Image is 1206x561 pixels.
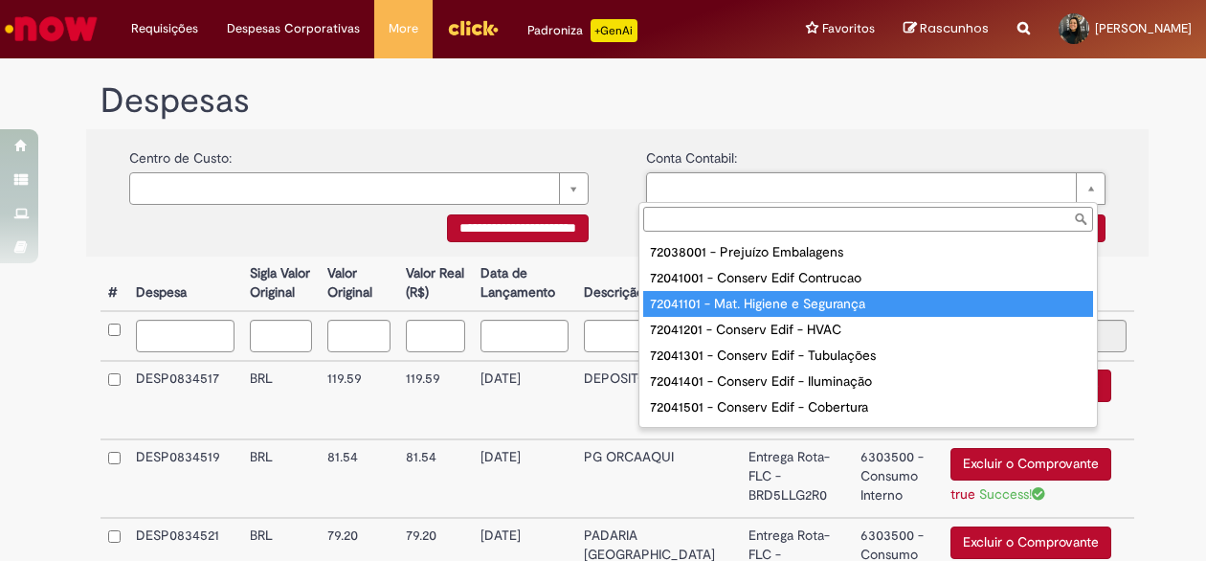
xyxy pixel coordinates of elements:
div: 72041201 - Conserv Edif - HVAC [643,317,1093,343]
div: 72041501 - Conserv Edif - Cobertura [643,394,1093,420]
div: 72038001 - Prejuízo Embalagens [643,239,1093,265]
div: 72041401 - Conserv Edif - Iluminação [643,369,1093,394]
div: 72041001 - Conserv Edif Contrucao [643,265,1093,291]
div: 72041101 - Mat. Higiene e Segurança [643,291,1093,317]
div: 72042003 - Suplementos para Produção [643,420,1093,446]
div: 72041301 - Conserv Edif - Tubulações [643,343,1093,369]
